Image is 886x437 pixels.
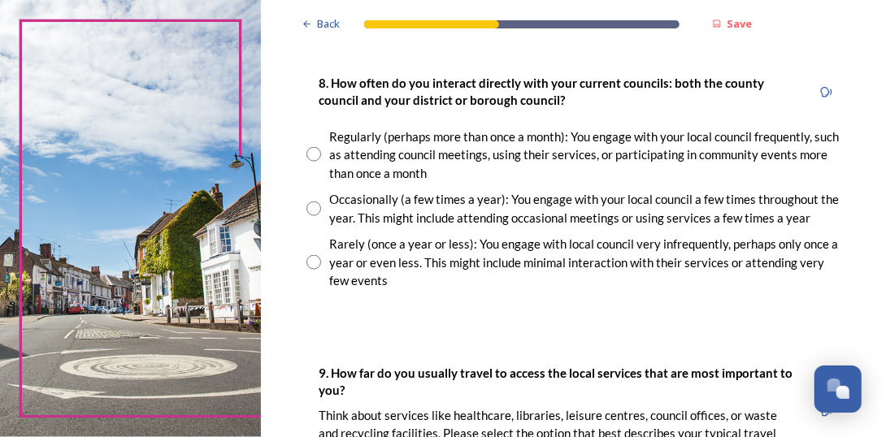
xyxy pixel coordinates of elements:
div: Occasionally (a few times a year): You engage with your local council a few times throughout the ... [329,190,840,227]
strong: 9. How far do you usually travel to access the local services that are most important to you? [319,366,795,397]
span: Back [317,16,340,32]
strong: 8. How often do you interact directly with your current councils: both the county council and you... [319,76,767,107]
div: Rarely (once a year or less): You engage with local council very infrequently, perhaps only once ... [329,235,840,290]
button: Open Chat [814,366,862,413]
div: Regularly (perhaps more than once a month): You engage with your local council frequently, such a... [329,128,840,183]
strong: Save [727,16,752,31]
